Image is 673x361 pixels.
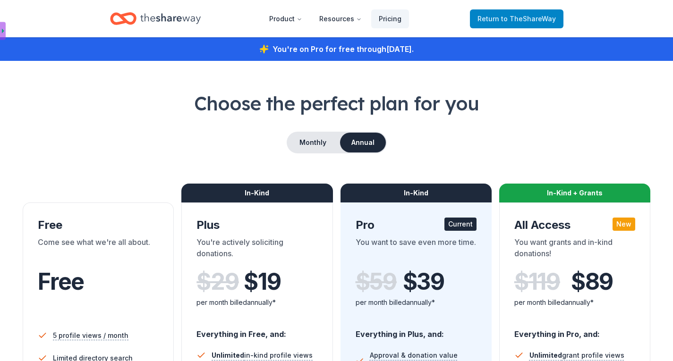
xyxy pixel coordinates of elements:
span: Free [38,268,84,295]
nav: Main [262,8,409,30]
span: Return [477,13,556,25]
div: Come see what we're all about. [38,236,159,263]
div: Plus [196,218,317,233]
a: Pricing [371,9,409,28]
span: Unlimited [212,351,244,359]
div: Everything in Free, and: [196,320,317,340]
span: Unlimited [529,351,562,359]
div: You're actively soliciting donations. [196,236,317,263]
button: Resources [312,9,369,28]
span: $ 39 [403,269,444,295]
div: per month billed annually* [356,297,477,308]
span: $ 89 [571,269,613,295]
div: In-Kind [181,184,332,202]
div: In-Kind [341,184,492,202]
span: in-kind profile views [212,351,313,359]
span: to TheShareWay [501,15,556,23]
div: Free [38,218,159,233]
div: New [613,218,635,231]
div: Everything in Pro, and: [514,320,635,340]
span: 5 profile views / month [53,330,128,341]
button: Product [262,9,310,28]
span: $ 19 [244,269,281,295]
div: You want grants and in-kind donations! [514,236,635,263]
div: Current [444,218,477,231]
button: Annual [340,133,386,152]
button: Monthly [288,133,338,152]
h1: Choose the perfect plan for you [23,90,650,117]
a: Home [110,8,201,30]
a: Returnto TheShareWay [470,9,563,28]
div: In-Kind + Grants [499,184,650,202]
div: You want to save even more time. [356,236,477,263]
div: All Access [514,218,635,233]
div: per month billed annually* [196,297,317,308]
span: grant profile views [529,351,624,359]
div: Pro [356,218,477,233]
div: per month billed annually* [514,297,635,308]
div: Everything in Plus, and: [356,320,477,340]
